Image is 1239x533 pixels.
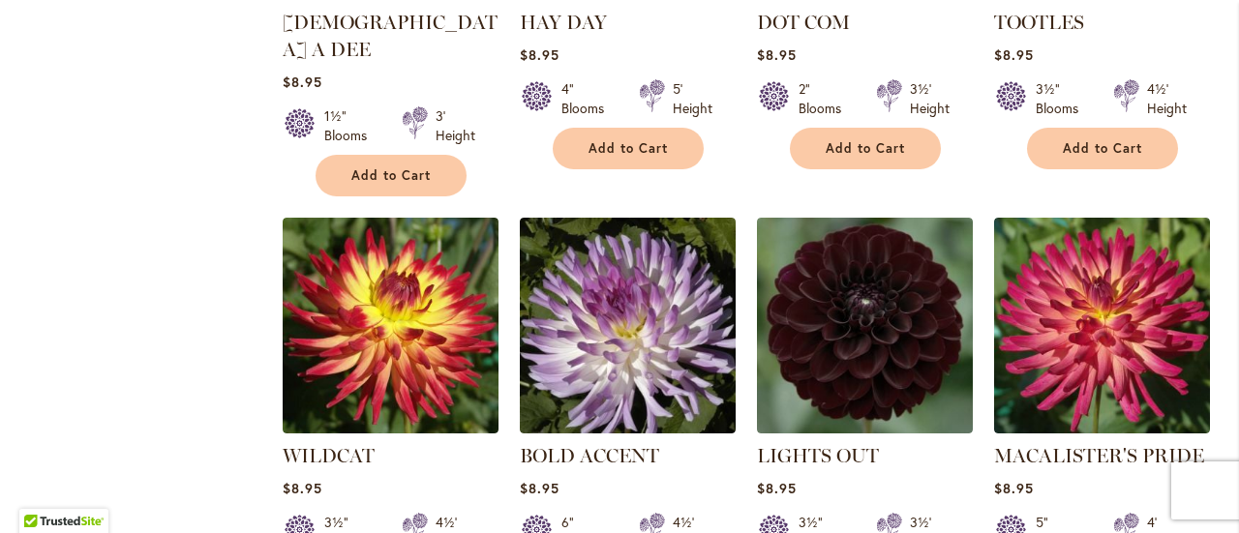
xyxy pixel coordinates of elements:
[283,218,499,433] img: WILDCAT
[316,155,467,196] button: Add to Cart
[994,479,1034,497] span: $8.95
[520,479,559,497] span: $8.95
[1147,79,1187,118] div: 4½' Height
[994,218,1210,433] img: MACALISTER'S PRIDE
[283,11,498,61] a: [DEMOGRAPHIC_DATA] A DEE
[994,444,1204,467] a: MACALISTER'S PRIDE
[283,444,375,467] a: WILDCAT
[283,479,322,497] span: $8.95
[436,106,475,145] div: 3' Height
[673,79,712,118] div: 5' Height
[994,45,1034,64] span: $8.95
[520,444,659,467] a: BOLD ACCENT
[757,218,973,433] img: LIGHTS OUT
[910,79,950,118] div: 3½' Height
[520,419,736,437] a: BOLD ACCENT
[1036,79,1090,118] div: 3½" Blooms
[520,45,559,64] span: $8.95
[826,140,905,157] span: Add to Cart
[283,419,499,437] a: WILDCAT
[553,128,704,169] button: Add to Cart
[799,79,853,118] div: 2" Blooms
[757,479,797,497] span: $8.95
[757,444,879,467] a: LIGHTS OUT
[589,140,668,157] span: Add to Cart
[561,79,616,118] div: 4" Blooms
[351,167,431,184] span: Add to Cart
[757,419,973,437] a: LIGHTS OUT
[757,11,850,34] a: DOT COM
[520,218,736,433] img: BOLD ACCENT
[1063,140,1142,157] span: Add to Cart
[790,128,941,169] button: Add to Cart
[994,419,1210,437] a: MACALISTER'S PRIDE
[757,45,797,64] span: $8.95
[283,73,322,91] span: $8.95
[520,11,607,34] a: HAY DAY
[15,464,69,518] iframe: Launch Accessibility Center
[994,11,1084,34] a: TOOTLES
[324,106,378,145] div: 1½" Blooms
[1027,128,1178,169] button: Add to Cart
